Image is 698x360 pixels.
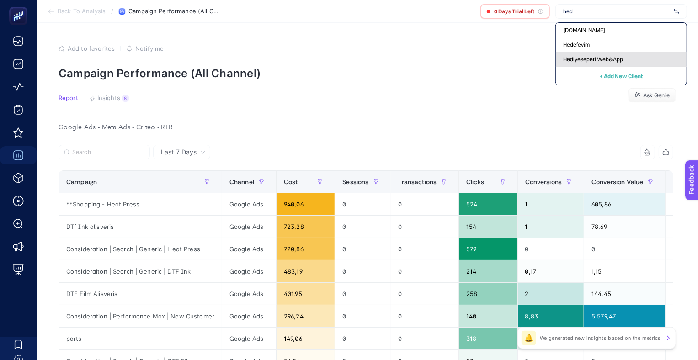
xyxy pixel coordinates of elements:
span: Hedefevim [563,41,590,48]
div: 0 [335,238,390,260]
span: Campaign Performance (All Channel) [128,8,220,15]
span: Clicks [466,178,484,185]
div: 0 [391,283,459,305]
span: Last 7 Days [161,148,197,157]
span: 0 Days Trial Left [494,8,534,15]
div: 0 [335,193,390,215]
div: 0,17 [518,260,584,282]
div: Google Ads [222,216,276,238]
span: Campaign [66,178,97,185]
div: 940,06 [277,193,335,215]
div: 483,19 [277,260,335,282]
div: 0 [335,260,390,282]
div: 8 [122,95,129,102]
span: Channel [229,178,254,185]
div: Google Ads [222,283,276,305]
div: 0 [391,193,459,215]
div: 1 [518,216,584,238]
div: 0 [584,238,665,260]
img: svg%3e [674,7,679,16]
div: 1 [518,328,584,349]
div: Google Ads [222,238,276,260]
span: Conversion Value [591,178,643,185]
div: 0 [391,305,459,327]
span: Transactions [399,178,437,185]
span: Add to favorites [68,45,115,52]
div: 78,69 [584,216,665,238]
div: 🔔 [522,331,536,345]
div: Consideraiton | Search | Generic | DTF Ink [59,260,222,282]
div: parts [59,328,222,349]
div: 0 [335,328,390,349]
span: Hediyesepeti Web&App [563,56,623,63]
span: [DOMAIN_NAME] [563,26,605,34]
div: 149,06 [277,328,335,349]
div: Google Ads [222,260,276,282]
div: DTF Film Alisveris [59,283,222,305]
span: Notify me [135,45,164,52]
p: Campaign Performance (All Channel) [59,67,676,80]
span: Cost [284,178,298,185]
button: Ask Genie [628,88,676,103]
span: Feedback [5,3,35,10]
div: 0 [518,238,584,260]
span: Insights [97,95,120,102]
span: + Add New Client [600,73,643,79]
div: 0 [335,283,390,305]
button: Notify me [126,45,164,52]
div: 0 [391,328,459,349]
button: Add to favorites [59,45,115,52]
div: DTf Ink alisveris [59,216,222,238]
div: 0 [335,216,390,238]
div: 0 [391,216,459,238]
div: 154 [459,216,517,238]
p: We generated new insights based on the metrics [540,334,661,342]
div: 524 [459,193,517,215]
div: Google Ads [222,305,276,327]
input: www.dtfbank.com [563,8,670,15]
div: **Shopping - Heat Press [59,193,222,215]
div: 144,45 [584,283,665,305]
div: 723,28 [277,216,335,238]
span: / [111,7,113,15]
div: 579 [459,238,517,260]
div: 1,15 [584,260,665,282]
div: 2 [518,283,584,305]
span: Back To Analysis [58,8,106,15]
div: Google Ads - Meta Ads - Criteo - RTB [51,121,681,134]
div: 0 [391,260,459,282]
div: 1 [518,193,584,215]
span: Ask Genie [643,92,670,99]
div: 0 [391,238,459,260]
div: 401,95 [277,283,335,305]
div: 5.579,47 [584,305,665,327]
div: 296,24 [277,305,335,327]
div: 8,83 [518,305,584,327]
div: Consideration | Search | Generic | Heat Press [59,238,222,260]
div: Consideration | Performance Max | New Customer [59,305,222,327]
div: 605,86 [584,193,665,215]
div: 318 [459,328,517,349]
span: Report [59,95,78,102]
input: Search [72,149,144,156]
div: 0 [335,305,390,327]
div: 720,86 [277,238,335,260]
span: Conversions [525,178,562,185]
div: 140 [459,305,517,327]
span: Sessions [342,178,368,185]
div: Google Ads [222,193,276,215]
div: 214 [459,260,517,282]
button: + Add New Client [600,70,643,81]
div: 258 [459,283,517,305]
div: Google Ads [222,328,276,349]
